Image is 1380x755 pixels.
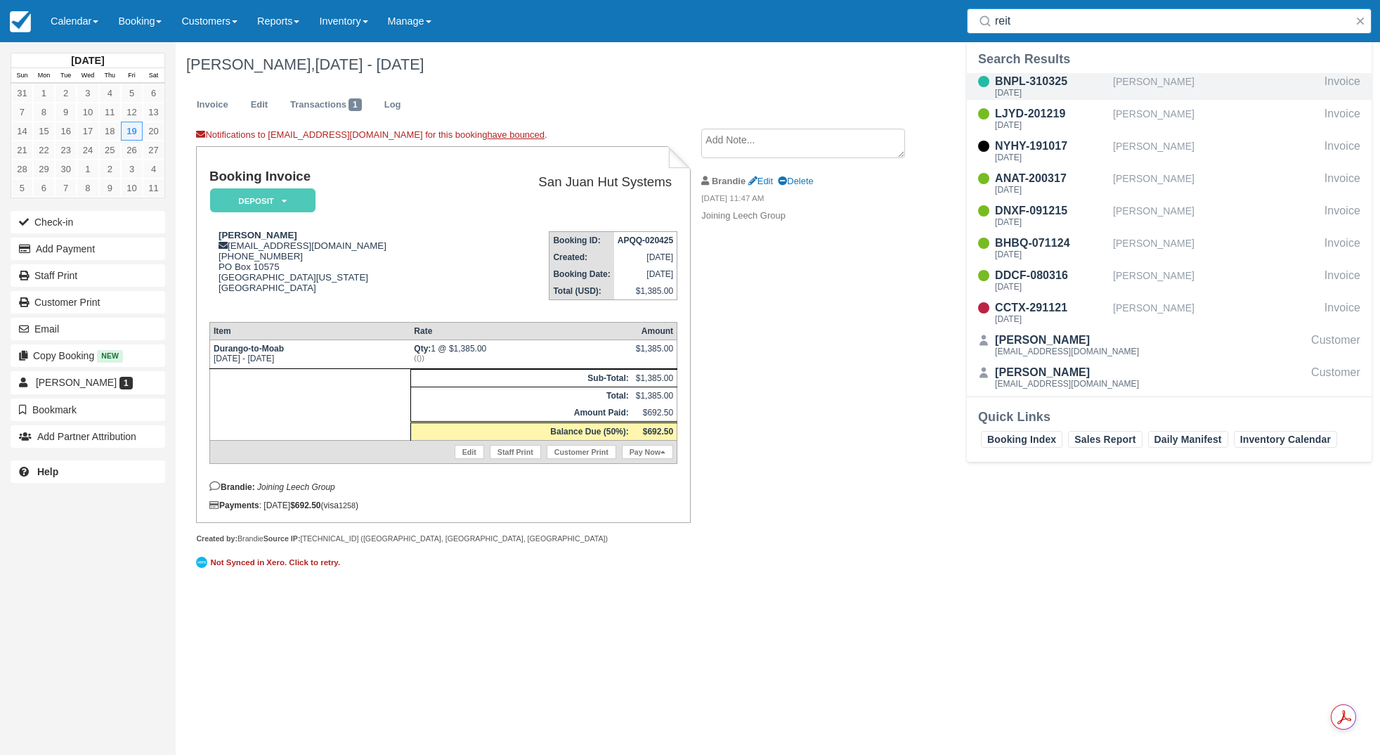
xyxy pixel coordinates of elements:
[99,103,121,122] a: 11
[11,238,165,260] button: Add Payment
[263,534,301,543] strong: Source IP:
[995,138,1107,155] div: NYHY-191017
[614,283,677,300] td: $1,385.00
[995,315,1107,323] div: [DATE]
[995,121,1107,129] div: [DATE]
[967,299,1372,326] a: CCTX-291121[DATE][PERSON_NAME]Invoice
[209,340,410,368] td: [DATE] - [DATE]
[410,369,632,387] th: Sub-Total:
[547,445,616,459] a: Customer Print
[11,160,33,179] a: 28
[315,56,424,73] span: [DATE] - [DATE]
[143,179,164,198] a: 11
[11,141,33,160] a: 21
[632,387,677,404] td: $1,385.00
[33,84,55,103] a: 1
[748,176,773,186] a: Edit
[995,218,1107,226] div: [DATE]
[967,170,1372,197] a: ANAT-200317[DATE][PERSON_NAME]Invoice
[196,534,237,543] strong: Created by:
[995,170,1107,187] div: ANAT-200317
[1113,202,1319,229] div: [PERSON_NAME]
[967,202,1372,229] a: DNXF-091215[DATE][PERSON_NAME]Invoice
[632,404,677,422] td: $692.50
[549,266,614,283] th: Booking Date:
[339,501,356,510] small: 1258
[196,555,344,570] a: Not Synced in Xero. Click to retry.
[186,56,1200,73] h1: [PERSON_NAME],
[701,209,938,223] p: Joining Leech Group
[701,193,938,208] em: [DATE] 11:47 AM
[995,267,1107,284] div: DDCF-080316
[410,387,632,404] th: Total:
[1234,431,1337,448] a: Inventory Calendar
[712,176,746,186] strong: Brandie
[143,141,164,160] a: 27
[77,68,98,84] th: Wed
[36,377,117,388] span: [PERSON_NAME]
[1311,332,1360,359] div: Customer
[1324,73,1360,100] div: Invoice
[1113,235,1319,262] div: [PERSON_NAME]
[290,501,320,510] strong: $692.50
[219,230,297,240] strong: [PERSON_NAME]
[643,427,673,437] strong: $692.50
[209,501,677,510] div: : [DATE] (visa )
[33,160,55,179] a: 29
[995,364,1139,381] div: [PERSON_NAME]
[196,534,690,544] div: Brandie [TECHNICAL_ID] ([GEOGRAPHIC_DATA], [GEOGRAPHIC_DATA], [GEOGRAPHIC_DATA])
[978,51,1360,67] div: Search Results
[11,460,165,483] a: Help
[77,179,98,198] a: 8
[981,431,1062,448] a: Booking Index
[99,68,121,84] th: Thu
[410,422,632,440] th: Balance Due (50%):
[995,250,1107,259] div: [DATE]
[1324,299,1360,326] div: Invoice
[209,501,259,510] strong: Payments
[55,68,77,84] th: Tue
[967,267,1372,294] a: DDCF-080316[DATE][PERSON_NAME]Invoice
[1113,73,1319,100] div: [PERSON_NAME]
[99,122,121,141] a: 18
[995,202,1107,219] div: DNXF-091215
[995,235,1107,252] div: BHBQ-071124
[97,350,123,362] span: New
[414,344,431,354] strong: Qty
[55,84,77,103] a: 2
[967,138,1372,164] a: NYHY-191017[DATE][PERSON_NAME]Invoice
[11,425,165,448] button: Add Partner Attribution
[33,103,55,122] a: 8
[71,55,104,66] strong: [DATE]
[121,122,143,141] a: 19
[349,98,362,111] span: 1
[119,377,133,389] span: 1
[490,445,541,459] a: Staff Print
[11,264,165,287] a: Staff Print
[967,235,1372,262] a: BHBQ-071124[DATE][PERSON_NAME]Invoice
[487,129,545,140] a: have bounced
[995,89,1107,97] div: [DATE]
[414,354,628,362] em: (())
[121,160,143,179] a: 3
[1148,431,1228,448] a: Daily Manifest
[1113,105,1319,132] div: [PERSON_NAME]
[967,105,1372,132] a: LJYD-201219[DATE][PERSON_NAME]Invoice
[37,466,58,477] b: Help
[632,369,677,387] td: $1,385.00
[995,186,1107,194] div: [DATE]
[280,91,372,119] a: Transactions1
[55,122,77,141] a: 16
[11,291,165,314] a: Customer Print
[995,153,1107,162] div: [DATE]
[1324,202,1360,229] div: Invoice
[614,249,677,266] td: [DATE]
[995,347,1139,356] div: [EMAIL_ADDRESS][DOMAIN_NAME]
[240,91,278,119] a: Edit
[1068,431,1142,448] a: Sales Report
[186,91,239,119] a: Invoice
[77,84,98,103] a: 3
[55,103,77,122] a: 9
[1324,235,1360,262] div: Invoice
[209,482,255,492] strong: Brandie:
